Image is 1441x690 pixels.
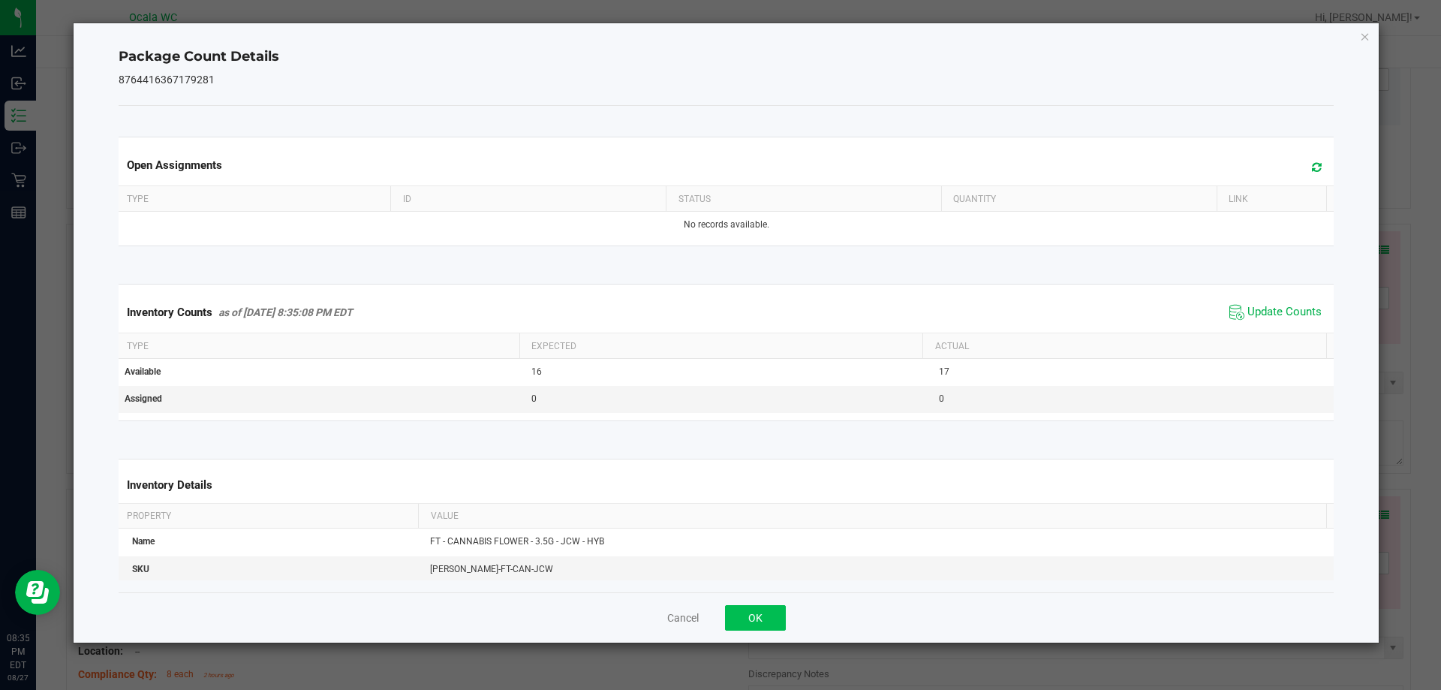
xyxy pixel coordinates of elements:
span: Status [678,194,711,204]
span: Update Counts [1247,305,1322,320]
span: ID [403,194,411,204]
td: No records available. [116,212,1337,238]
span: FT - CANNABIS FLOWER - 3.5G - JCW - HYB [430,536,604,547]
span: 0 [939,393,944,404]
span: Inventory Details [127,478,212,492]
span: Link [1229,194,1248,204]
button: OK [725,605,786,631]
span: Inventory Counts [127,306,212,319]
button: Cancel [667,610,699,625]
span: Property [127,511,171,521]
span: 17 [939,366,949,377]
span: [PERSON_NAME]-FT-CAN-JCW [430,564,553,574]
h5: 8764416367179281 [119,74,1334,86]
span: as of [DATE] 8:35:08 PM EDT [218,306,353,318]
span: Name [132,536,155,547]
span: Open Assignments [127,158,222,172]
span: 0 [531,393,537,404]
span: Type [127,341,149,351]
span: Expected [531,341,576,351]
span: SKU [132,564,149,574]
span: Type [127,194,149,204]
span: 16 [531,366,542,377]
span: Value [431,511,459,521]
span: Actual [935,341,969,351]
span: Available [125,366,161,377]
span: Quantity [953,194,996,204]
button: Close [1360,27,1370,45]
h4: Package Count Details [119,47,1334,67]
iframe: Resource center [15,570,60,615]
span: Assigned [125,393,162,404]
